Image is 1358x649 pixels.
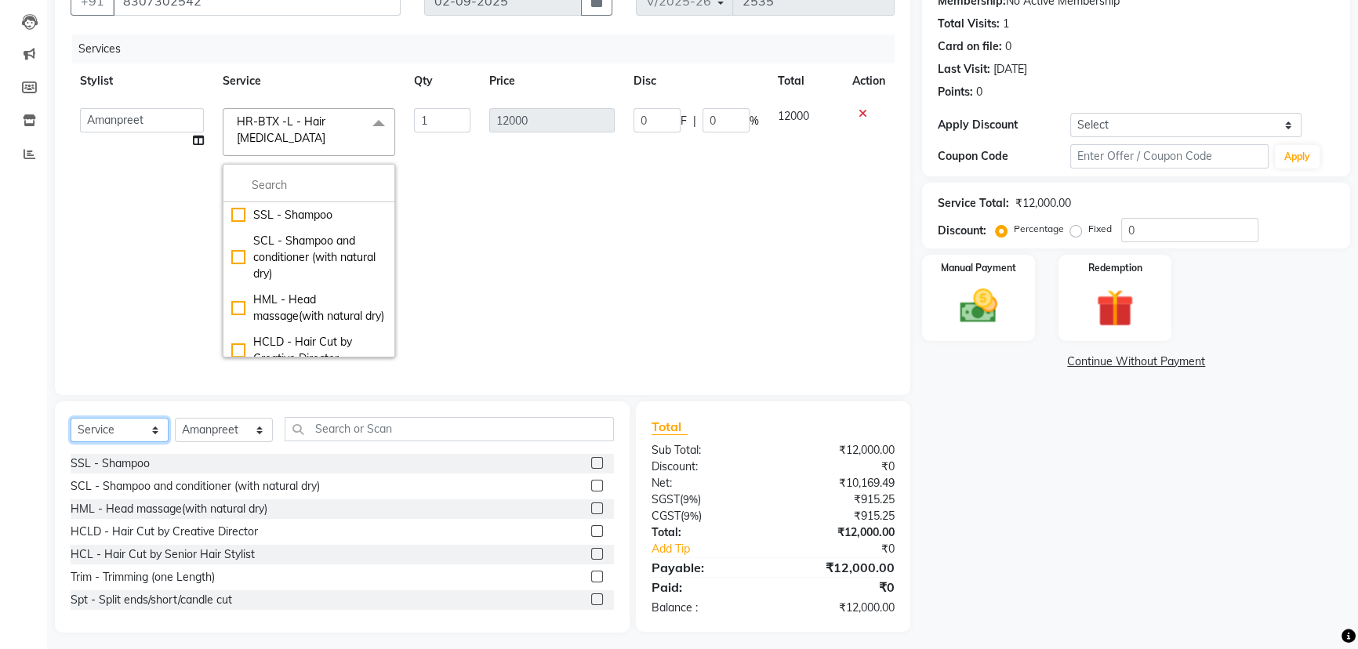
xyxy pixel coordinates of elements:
[72,34,906,63] div: Services
[773,578,906,596] div: ₹0
[1084,285,1146,332] img: _gift.svg
[231,177,387,194] input: multiselect-search
[948,285,1009,328] img: _cash.svg
[640,491,773,508] div: ( )
[938,117,1070,133] div: Apply Discount
[681,113,687,129] span: F
[71,524,258,540] div: HCLD - Hair Cut by Creative Director
[773,600,906,616] div: ₹12,000.00
[1088,261,1142,275] label: Redemption
[773,524,906,541] div: ₹12,000.00
[976,84,982,100] div: 0
[843,63,895,99] th: Action
[1088,222,1112,236] label: Fixed
[640,508,773,524] div: ( )
[925,354,1347,370] a: Continue Without Payment
[795,541,906,557] div: ₹0
[941,261,1016,275] label: Manual Payment
[640,475,773,491] div: Net:
[750,113,759,129] span: %
[71,501,267,517] div: HML - Head massage(with natural dry)
[993,61,1027,78] div: [DATE]
[1275,145,1320,169] button: Apply
[71,455,150,472] div: SSL - Shampoo
[652,509,681,523] span: CGST
[237,114,325,145] span: HR-BTX -L - Hair [MEDICAL_DATA]
[285,417,614,441] input: Search or Scan
[640,524,773,541] div: Total:
[71,63,213,99] th: Stylist
[652,492,680,506] span: SGST
[938,61,990,78] div: Last Visit:
[1005,38,1011,55] div: 0
[640,442,773,459] div: Sub Total:
[71,478,320,495] div: SCL - Shampoo and conditioner (with natural dry)
[231,292,387,324] div: HML - Head massage(with natural dry)
[938,223,986,239] div: Discount:
[71,546,255,563] div: HCL - Hair Cut by Senior Hair Stylist
[773,459,906,475] div: ₹0
[624,63,768,99] th: Disc
[652,419,688,435] span: Total
[693,113,696,129] span: |
[938,195,1009,212] div: Service Total:
[405,63,480,99] th: Qty
[231,233,387,282] div: SCL - Shampoo and conditioner (with natural dry)
[773,442,906,459] div: ₹12,000.00
[773,508,906,524] div: ₹915.25
[684,509,699,522] span: 9%
[325,131,332,145] a: x
[231,334,387,367] div: HCLD - Hair Cut by Creative Director
[938,148,1070,165] div: Coupon Code
[938,84,973,100] div: Points:
[683,493,698,506] span: 9%
[773,491,906,508] div: ₹915.25
[480,63,624,99] th: Price
[773,475,906,491] div: ₹10,169.49
[1070,144,1269,169] input: Enter Offer / Coupon Code
[1003,16,1009,32] div: 1
[640,600,773,616] div: Balance :
[1015,195,1071,212] div: ₹12,000.00
[773,558,906,577] div: ₹12,000.00
[231,207,387,223] div: SSL - Shampoo
[778,109,809,123] span: 12000
[768,63,843,99] th: Total
[71,592,232,608] div: Spt - Split ends/short/candle cut
[71,569,215,586] div: Trim - Trimming (one Length)
[640,578,773,596] div: Paid:
[938,16,1000,32] div: Total Visits:
[640,459,773,475] div: Discount:
[213,63,405,99] th: Service
[1014,222,1064,236] label: Percentage
[640,558,773,577] div: Payable:
[938,38,1002,55] div: Card on file:
[640,541,796,557] a: Add Tip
